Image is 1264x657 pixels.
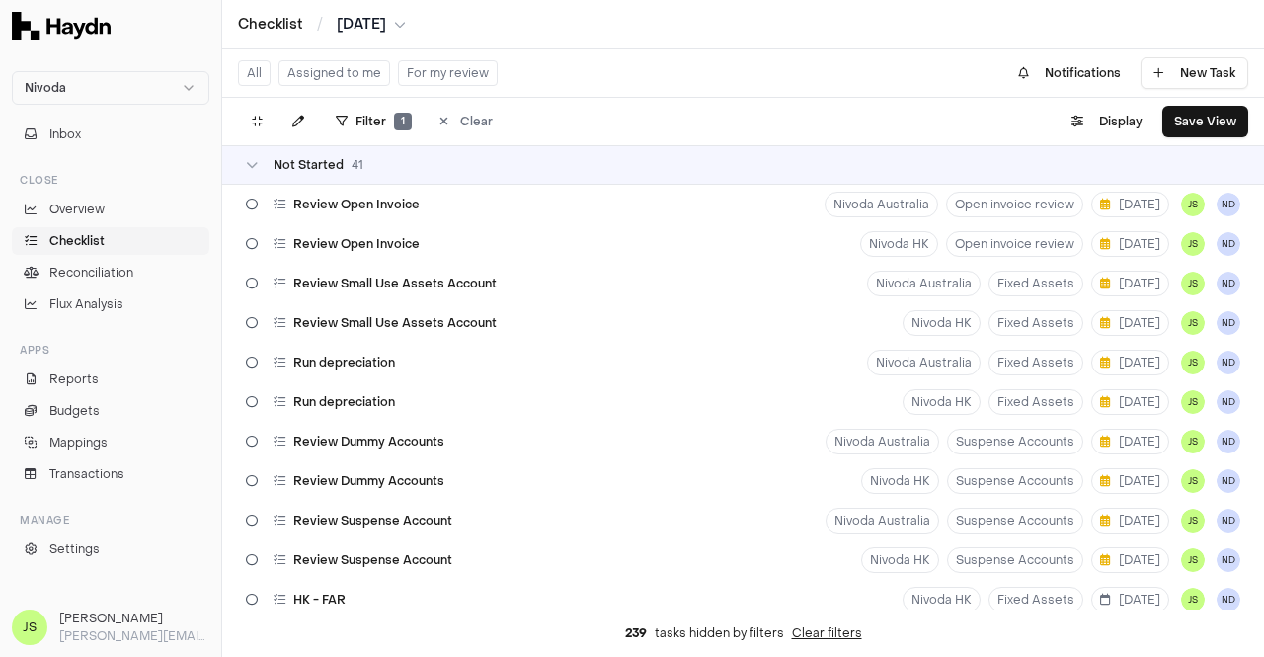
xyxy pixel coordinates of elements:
button: JS [1181,430,1205,453]
span: [DATE] [1100,434,1160,450]
button: Assigned to me [278,60,390,86]
span: ND [1217,193,1240,216]
button: JS [1181,509,1205,533]
span: Review Small Use Assets Account [293,276,497,291]
button: ND [1217,430,1240,453]
span: Inbox [49,125,81,143]
button: Nivoda Australia [825,192,938,217]
span: [DATE] [1100,236,1160,252]
span: Review Open Invoice [293,197,420,212]
button: Open invoice review [946,192,1083,217]
button: Fixed Assets [988,310,1083,336]
button: [DATE] [1091,587,1169,613]
span: Review Suspense Account [293,552,452,568]
button: Fixed Assets [988,350,1083,375]
a: Checklist [12,227,209,255]
span: [DATE] [1100,276,1160,291]
button: ND [1217,509,1240,533]
nav: breadcrumb [238,15,406,35]
a: Budgets [12,397,209,425]
button: JS [1181,272,1205,295]
span: Run depreciation [293,355,395,370]
span: 41 [352,157,363,173]
button: Nivoda Australia [826,429,939,454]
span: Mappings [49,434,108,452]
span: [DATE] [1100,513,1160,529]
span: [DATE] [1100,592,1160,608]
span: Not Started [274,157,344,173]
a: Reports [12,366,209,393]
button: [DATE] [1091,547,1169,573]
button: Fixed Assets [988,271,1083,296]
button: ND [1217,311,1240,335]
button: [DATE] [1091,508,1169,534]
button: Suspense Accounts [947,508,1083,534]
button: JS [1181,390,1205,414]
span: JS [1181,193,1205,216]
span: Settings [49,540,100,558]
button: JS [1181,351,1205,374]
button: All [238,60,271,86]
span: ND [1217,588,1240,612]
button: Nivoda HK [860,231,938,257]
button: ND [1217,469,1240,493]
button: ND [1217,272,1240,295]
button: [DATE] [1091,389,1169,415]
button: Nivoda HK [903,587,981,613]
button: [DATE] [1091,350,1169,375]
span: HK - FAR [293,592,346,608]
button: Nivoda Australia [826,508,939,534]
span: Budgets [49,402,100,420]
button: Inbox [12,121,209,148]
span: JS [1181,469,1205,493]
span: Overview [49,201,105,218]
button: Nivoda [12,71,209,105]
button: [DATE] [1091,192,1169,217]
span: [DATE] [1100,355,1160,370]
a: Reconciliation [12,259,209,287]
span: ND [1217,548,1240,572]
button: JS [1181,311,1205,335]
button: Nivoda HK [903,310,981,336]
button: JS [1181,232,1205,256]
button: [DATE] [1091,271,1169,296]
button: [DATE] [1091,468,1169,494]
span: Reconciliation [49,264,133,282]
span: Review Small Use Assets Account [293,315,497,331]
span: [DATE] [1100,197,1160,212]
button: [DATE] [1091,429,1169,454]
button: Save View [1162,106,1248,137]
button: [DATE] [1091,310,1169,336]
span: [DATE] [1100,473,1160,489]
button: Suspense Accounts [947,429,1083,454]
span: Review Dummy Accounts [293,473,444,489]
button: Suspense Accounts [947,547,1083,573]
a: Settings [12,535,209,563]
span: 239 [625,625,647,641]
button: New Task [1141,57,1248,89]
span: / [313,14,327,34]
button: Open invoice review [946,231,1083,257]
span: [DATE] [1100,552,1160,568]
span: Filter [355,114,386,129]
div: tasks hidden by filters [222,610,1264,657]
a: Flux Analysis [12,290,209,318]
div: Manage [12,504,209,535]
span: [DATE] [1100,315,1160,331]
button: ND [1217,351,1240,374]
button: Nivoda HK [861,547,939,573]
button: ND [1217,232,1240,256]
a: Transactions [12,460,209,488]
button: ND [1217,390,1240,414]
